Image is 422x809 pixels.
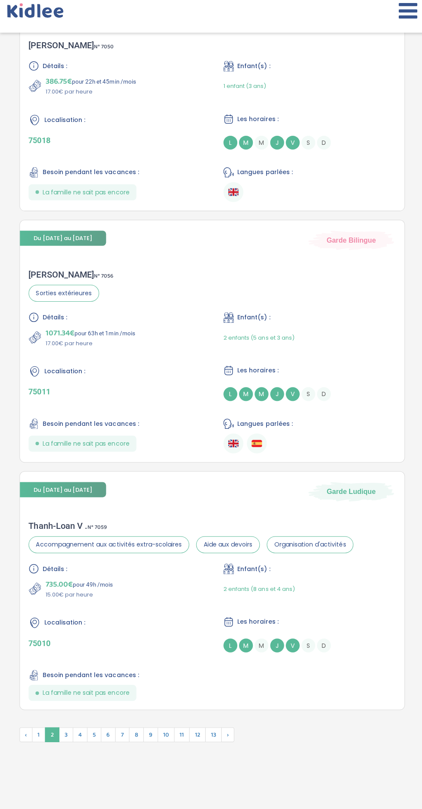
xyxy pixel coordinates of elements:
img: Espagnol [250,440,261,451]
span: Les horaires : [236,119,277,128]
span: 2 [45,728,59,743]
span: Organisation d'activités [265,538,351,555]
span: Enfant(s) : [236,566,269,575]
span: 4 [72,728,87,743]
span: 9 [143,728,157,743]
span: 5 [87,728,101,743]
span: M [238,140,251,153]
span: 12 [188,728,205,743]
span: Localisation : [44,619,85,628]
span: J [269,390,282,403]
div: [PERSON_NAME] [28,272,113,283]
span: 10 [157,728,174,743]
p: 15.00€ par heure [45,592,112,600]
span: D [315,640,329,653]
span: Du [DATE] au [DATE] [20,234,105,249]
div: [PERSON_NAME] [28,44,113,55]
span: ‹ [19,728,32,743]
span: 7 [115,728,129,743]
span: Détails : [42,566,67,575]
span: V [284,140,298,153]
span: Détails : [42,66,67,75]
span: S [300,390,313,403]
p: 75010 [28,640,200,649]
span: Détails : [42,316,67,325]
p: 75018 [28,140,200,149]
span: V [284,640,298,653]
p: 17.00€ par heure [45,92,135,100]
span: M [238,390,251,403]
div: Thanh-Loan V . [28,522,351,533]
span: L [222,640,236,653]
span: S [300,640,313,653]
span: J [269,140,282,153]
span: La famille ne sait pas encore [42,441,129,450]
span: Besoin pendant les vacances : [42,422,138,431]
span: 11 [173,728,189,743]
span: 3 [59,728,73,743]
span: Garde Bilingue [325,239,374,248]
span: Enfant(s) : [236,316,269,325]
span: Langues parlées : [236,172,291,181]
p: pour 22h et 45min /mois [45,80,135,92]
span: J [269,640,282,653]
span: Accompagnement aux activités extra-scolaires [28,538,188,555]
span: Les horaires : [236,369,277,378]
span: D [315,390,329,403]
span: Langues parlées : [236,422,291,431]
span: N° 7050 [93,47,113,56]
span: V [284,390,298,403]
p: pour 63h et 1min /mois [45,330,134,342]
span: Sorties extérieures [28,288,99,305]
span: Localisation : [44,119,85,128]
p: pour 49h /mois [45,580,112,592]
span: S [300,140,313,153]
span: 1071.34€ [45,330,74,342]
span: 6 [100,728,115,743]
span: N° 7056 [93,275,113,284]
span: M [238,640,251,653]
span: Du [DATE] au [DATE] [20,484,105,499]
p: 17.00€ par heure [45,342,134,350]
span: 2 enfants (5 ans et 3 ans) [222,336,293,344]
span: D [315,140,329,153]
span: Aide aux devoirs [195,538,258,555]
span: La famille ne sait pas encore [42,689,129,698]
span: Localisation : [44,369,85,378]
span: Les horaires : [236,618,277,628]
span: Garde Ludique [325,489,374,498]
span: 735.00€ [45,580,72,592]
span: Suivant » [220,728,233,743]
p: 75011 [28,390,200,399]
span: M [253,140,267,153]
img: Anglais [227,440,237,451]
span: 386.75€ [45,80,71,92]
img: Anglais [227,191,237,201]
span: Enfant(s) : [236,66,269,75]
span: M [253,390,267,403]
span: 2 enfants (8 ans et 4 ans) [222,586,293,594]
span: L [222,390,236,403]
span: 1 enfant (3 ans) [222,86,265,94]
span: Besoin pendant les vacances : [42,172,138,181]
span: L [222,140,236,153]
span: N° 7059 [87,525,106,534]
span: La famille ne sait pas encore [42,191,129,200]
span: Besoin pendant les vacances : [42,672,138,681]
span: 1 [32,728,45,743]
span: M [253,640,267,653]
span: 13 [204,728,220,743]
span: 8 [128,728,143,743]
